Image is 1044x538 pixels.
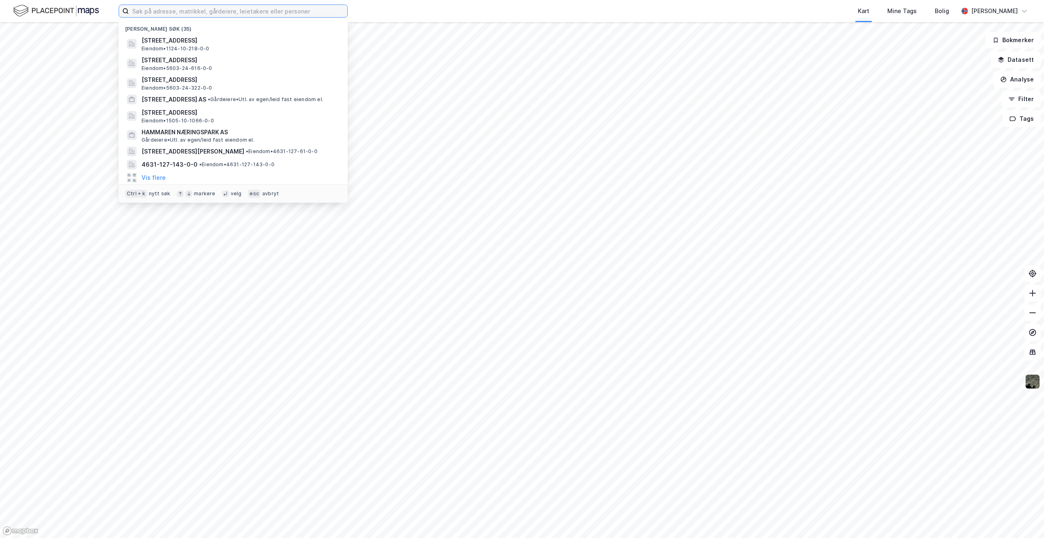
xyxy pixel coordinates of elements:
[1025,374,1040,389] img: 9k=
[935,6,949,16] div: Bolig
[208,96,210,102] span: •
[2,526,38,536] a: Mapbox homepage
[142,137,254,143] span: Gårdeiere • Utl. av egen/leid fast eiendom el.
[142,173,166,183] button: Vis flere
[142,65,212,72] span: Eiendom • 5603-24-616-0-0
[142,118,214,124] span: Eiendom • 1505-10-1066-0-0
[149,190,171,197] div: nytt søk
[246,148,248,154] span: •
[1001,91,1041,107] button: Filter
[13,4,99,18] img: logo.f888ab2527a4732fd821a326f86c7f29.svg
[194,190,215,197] div: markere
[142,85,212,91] span: Eiendom • 5603-24-322-0-0
[142,36,338,45] span: [STREET_ADDRESS]
[986,32,1041,48] button: Bokmerker
[142,160,198,170] span: 4631-127-143-0-0
[125,190,147,198] div: Ctrl + k
[129,5,347,17] input: Søk på adresse, matrikkel, gårdeiere, leietakere eller personer
[142,95,206,104] span: [STREET_ADDRESS] AS
[119,19,348,34] div: [PERSON_NAME] søk (35)
[231,190,242,197] div: velg
[199,161,274,168] span: Eiendom • 4631-127-143-0-0
[887,6,917,16] div: Mine Tags
[993,71,1041,88] button: Analyse
[246,148,317,155] span: Eiendom • 4631-127-61-0-0
[199,161,202,167] span: •
[142,108,338,118] span: [STREET_ADDRESS]
[991,52,1041,68] button: Datasett
[1003,499,1044,538] iframe: Chat Widget
[142,147,244,156] span: [STREET_ADDRESS][PERSON_NAME]
[858,6,869,16] div: Kart
[142,45,209,52] span: Eiendom • 1124-10-218-0-0
[262,190,279,197] div: avbryt
[142,55,338,65] span: [STREET_ADDRESS]
[208,96,323,103] span: Gårdeiere • Utl. av egen/leid fast eiendom el.
[971,6,1018,16] div: [PERSON_NAME]
[142,127,338,137] span: HAMMAREN NÆRINGSPARK AS
[1003,111,1041,127] button: Tags
[248,190,261,198] div: esc
[142,75,338,85] span: [STREET_ADDRESS]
